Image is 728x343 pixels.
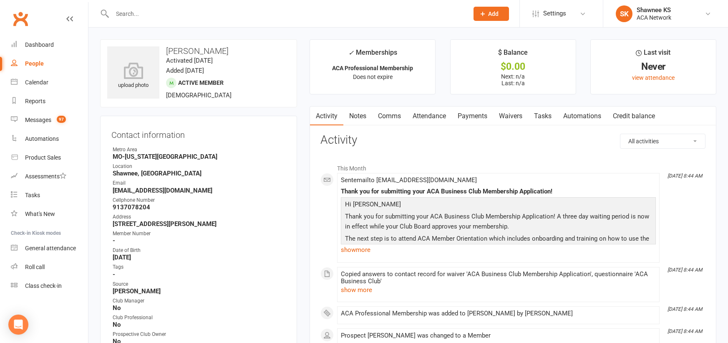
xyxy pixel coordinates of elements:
[452,107,493,126] a: Payments
[11,36,88,54] a: Dashboard
[25,98,45,104] div: Reports
[341,244,656,256] a: show more
[113,237,286,244] strong: -
[113,304,286,312] strong: No
[25,282,62,289] div: Class check-in
[25,117,51,123] div: Messages
[113,287,286,295] strong: [PERSON_NAME]
[341,188,656,195] div: Thank you for submitting your ACA Business Club Membership Application!
[25,135,59,142] div: Automations
[11,130,88,148] a: Automations
[348,49,354,57] i: ✓
[341,332,656,339] div: Prospect [PERSON_NAME] was changed to a Member
[11,258,88,277] a: Roll call
[113,321,286,328] strong: No
[11,167,88,186] a: Assessments
[11,186,88,205] a: Tasks
[107,46,290,56] h3: [PERSON_NAME]
[113,230,286,238] div: Member Number
[113,146,286,154] div: Metro Area
[113,254,286,261] strong: [DATE]
[320,134,705,147] h3: Activity
[110,8,463,20] input: Search...
[25,154,61,161] div: Product Sales
[113,153,286,160] strong: MO-[US_STATE][GEOGRAPHIC_DATA]
[458,62,568,71] div: $0.00
[166,57,213,64] time: Activated [DATE]
[637,14,671,21] div: ACA Network
[11,277,88,295] a: Class kiosk mode
[11,73,88,92] a: Calendar
[57,116,66,123] span: 97
[113,297,286,305] div: Club Manager
[113,213,286,221] div: Address
[113,170,286,177] strong: Shawnee, [GEOGRAPHIC_DATA]
[607,107,661,126] a: Credit balance
[488,10,499,17] span: Add
[178,79,224,86] span: Active member
[113,246,286,254] div: Date of Birth
[11,205,88,224] a: What's New
[343,107,372,126] a: Notes
[10,8,31,29] a: Clubworx
[11,54,88,73] a: People
[493,107,528,126] a: Waivers
[113,263,286,271] div: Tags
[557,107,607,126] a: Automations
[113,314,286,322] div: Club Professional
[111,127,286,140] h3: Contact information
[107,62,159,90] div: upload photo
[310,107,343,126] a: Activity
[11,111,88,130] a: Messages 97
[353,74,393,80] span: Does not expire
[166,67,204,74] time: Added [DATE]
[25,173,66,180] div: Assessments
[113,330,286,338] div: Prospective Club Owner
[113,196,286,204] div: Cellphone Number
[343,211,654,234] p: Thank you for submitting your ACA Business Club Membership Application! A three day waiting perio...
[25,211,55,217] div: What's New
[25,264,45,270] div: Roll call
[25,79,48,86] div: Calendar
[25,245,76,252] div: General attendance
[598,62,708,71] div: Never
[341,176,477,184] span: Sent email to [EMAIL_ADDRESS][DOMAIN_NAME]
[343,199,654,211] p: Hi [PERSON_NAME]
[341,310,656,317] div: ACA Professional Membership was added to [PERSON_NAME] by [PERSON_NAME]
[113,203,286,211] strong: 9137078204
[341,271,656,285] div: Copied answers to contact record for waiver 'ACA Business Club Membership Application', questionn...
[166,91,232,99] span: [DEMOGRAPHIC_DATA]
[616,5,632,22] div: SK
[343,234,654,266] p: The next step is to attend ACA Member Orientation which includes onboarding and training on how t...
[528,107,557,126] a: Tasks
[372,107,407,126] a: Comms
[11,148,88,167] a: Product Sales
[332,65,413,71] strong: ACA Professional Membership
[407,107,452,126] a: Attendance
[668,173,702,179] i: [DATE] 8:44 AM
[668,267,702,273] i: [DATE] 8:44 AM
[341,285,372,295] button: show more
[113,187,286,194] strong: [EMAIL_ADDRESS][DOMAIN_NAME]
[543,4,566,23] span: Settings
[11,92,88,111] a: Reports
[498,47,528,62] div: $ Balance
[636,47,670,62] div: Last visit
[668,328,702,334] i: [DATE] 8:44 AM
[668,306,702,312] i: [DATE] 8:44 AM
[25,60,44,67] div: People
[113,179,286,187] div: Email
[320,160,705,173] li: This Month
[25,41,54,48] div: Dashboard
[25,192,40,198] div: Tasks
[348,47,397,63] div: Memberships
[113,271,286,278] strong: -
[113,220,286,228] strong: [STREET_ADDRESS][PERSON_NAME]
[113,163,286,170] div: Location
[458,73,568,86] p: Next: n/a Last: n/a
[113,280,286,288] div: Source
[11,239,88,258] a: General attendance kiosk mode
[637,6,671,14] div: Shawnee KS
[632,74,675,81] a: view attendance
[474,7,509,21] button: Add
